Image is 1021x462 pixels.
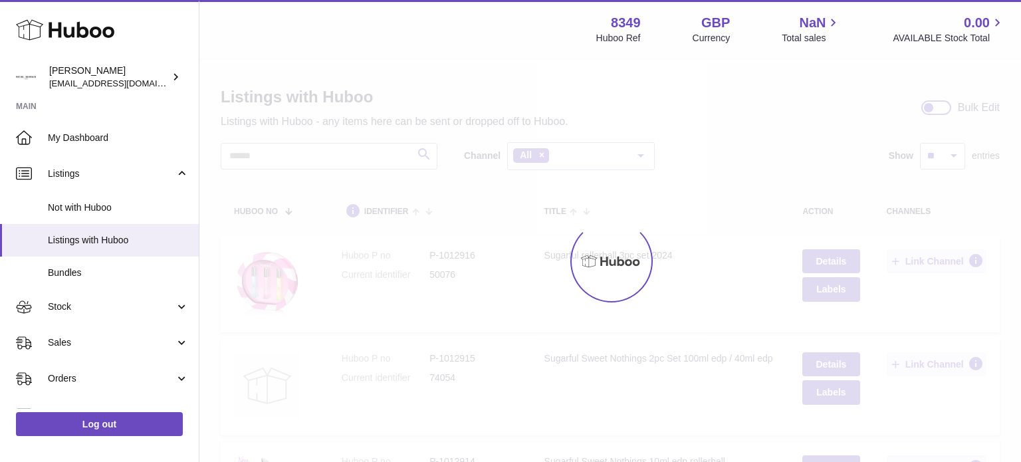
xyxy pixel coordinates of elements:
a: Log out [16,412,183,436]
span: [EMAIL_ADDRESS][DOMAIN_NAME] [49,78,195,88]
span: Listings with Huboo [48,234,189,247]
strong: 8349 [611,14,641,32]
span: AVAILABLE Stock Total [893,32,1005,45]
span: Total sales [782,32,841,45]
div: Currency [693,32,731,45]
span: Sales [48,336,175,349]
span: Not with Huboo [48,201,189,214]
span: 0.00 [964,14,990,32]
span: Stock [48,300,175,313]
strong: GBP [701,14,730,32]
div: [PERSON_NAME] [49,64,169,90]
span: NaN [799,14,826,32]
span: Orders [48,372,175,385]
span: My Dashboard [48,132,189,144]
img: internalAdmin-8349@internal.huboo.com [16,67,36,87]
div: Huboo Ref [596,32,641,45]
span: Usage [48,408,189,421]
span: Bundles [48,267,189,279]
a: NaN Total sales [782,14,841,45]
a: 0.00 AVAILABLE Stock Total [893,14,1005,45]
span: Listings [48,168,175,180]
